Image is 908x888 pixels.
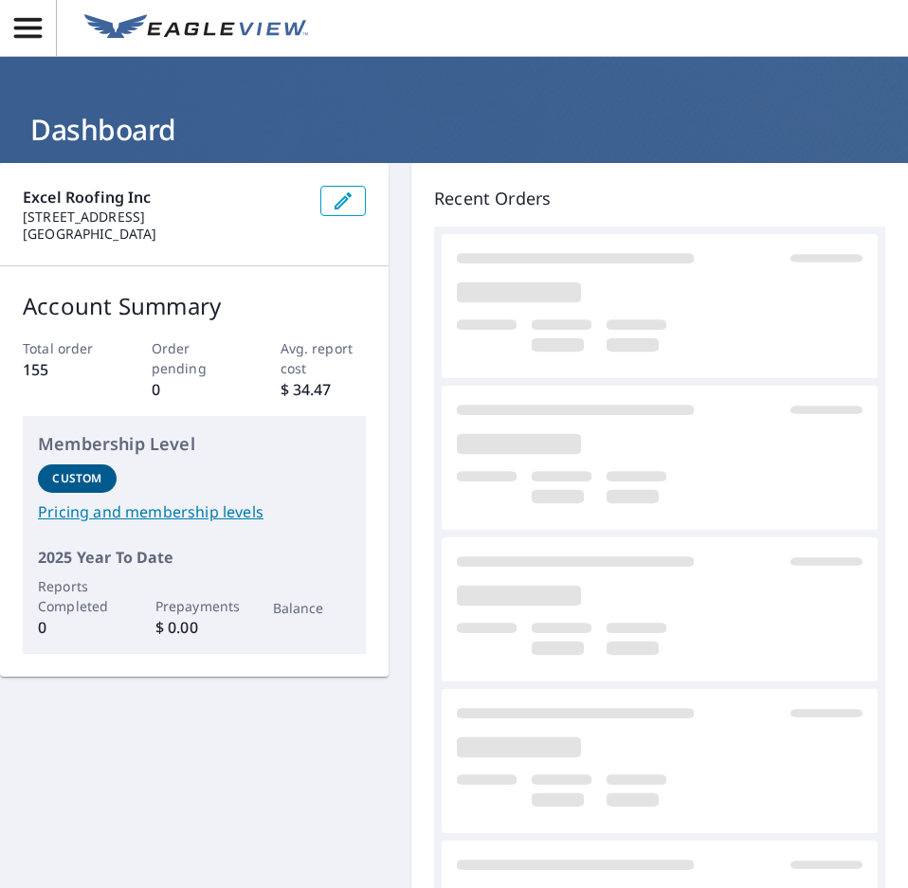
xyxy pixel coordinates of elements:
p: Custom [52,470,101,487]
p: 2025 Year To Date [38,546,351,569]
p: [STREET_ADDRESS] [23,208,305,226]
p: Avg. report cost [281,338,367,378]
img: EV Logo [84,14,308,43]
a: Pricing and membership levels [38,500,351,523]
p: 0 [38,616,117,639]
p: [GEOGRAPHIC_DATA] [23,226,305,243]
p: Reports Completed [38,576,117,616]
p: Excel Roofing Inc [23,186,305,208]
p: Total order [23,338,109,358]
h1: Dashboard [23,110,885,149]
p: Balance [273,598,352,618]
p: 0 [152,378,238,401]
p: Account Summary [23,289,366,323]
p: $ 34.47 [281,378,367,401]
p: $ 0.00 [155,616,234,639]
p: Order pending [152,338,238,378]
p: Recent Orders [434,186,885,211]
p: Prepayments [155,596,234,616]
a: EV Logo [73,3,319,54]
p: Membership Level [38,431,351,457]
p: 155 [23,358,109,381]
